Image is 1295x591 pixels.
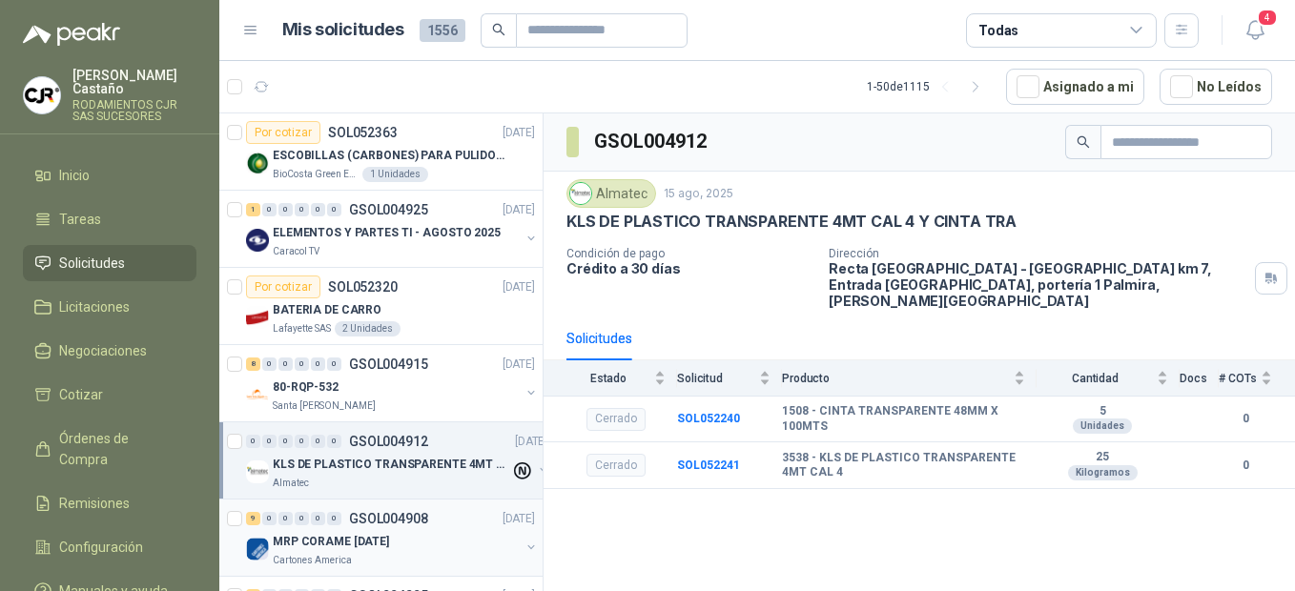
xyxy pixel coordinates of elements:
[1037,450,1168,465] b: 25
[273,476,309,491] p: Almatec
[278,435,293,448] div: 0
[23,333,196,369] a: Negociaciones
[23,201,196,237] a: Tareas
[273,224,501,242] p: ELEMENTOS Y PARTES TI - AGOSTO 2025
[1037,372,1153,385] span: Cantidad
[246,203,260,216] div: 1
[311,512,325,525] div: 0
[1077,135,1090,149] span: search
[24,77,60,113] img: Company Logo
[278,203,293,216] div: 0
[349,512,428,525] p: GSOL004908
[246,430,551,491] a: 0 0 0 0 0 0 GSOL004912[DATE] Company LogoKLS DE PLASTICO TRANSPARENTE 4MT CAL 4 Y CINTA TRAAlmatec
[246,121,320,144] div: Por cotizar
[664,185,733,203] p: 15 ago, 2025
[829,247,1247,260] p: Dirección
[295,357,309,371] div: 0
[59,209,101,230] span: Tareas
[1160,69,1272,105] button: No Leídos
[503,356,535,374] p: [DATE]
[328,280,398,294] p: SOL052320
[262,203,277,216] div: 0
[327,512,341,525] div: 0
[515,433,547,451] p: [DATE]
[262,357,277,371] div: 0
[327,203,341,216] div: 0
[273,321,331,336] p: Lafayette SAS
[273,378,339,397] p: 80-RQP-532
[978,20,1018,41] div: Todas
[262,512,277,525] div: 0
[1073,418,1132,434] div: Unidades
[273,553,352,568] p: Cartones America
[273,301,381,319] p: BATERIA DE CARRO
[1219,410,1272,428] b: 0
[273,147,510,165] p: ESCOBILLAS (CARBONES) PARA PULIDORA DEWALT
[219,113,543,191] a: Por cotizarSOL052363[DATE] Company LogoESCOBILLAS (CARBONES) PARA PULIDORA DEWALTBioCosta Green E...
[246,507,539,568] a: 9 0 0 0 0 0 GSOL004908[DATE] Company LogoMRP CORAME [DATE]Cartones America
[246,198,539,259] a: 1 0 0 0 0 0 GSOL004925[DATE] Company LogoELEMENTOS Y PARTES TI - AGOSTO 2025Caracol TV
[1219,360,1295,396] th: # COTs
[335,321,401,336] div: 2 Unidades
[566,247,813,260] p: Condición de pago
[59,253,125,274] span: Solicitudes
[72,99,196,122] p: RODAMIENTOS CJR SAS SUCESORES
[327,357,341,371] div: 0
[295,203,309,216] div: 0
[503,124,535,142] p: [DATE]
[23,289,196,325] a: Licitaciones
[23,377,196,413] a: Cotizar
[586,454,646,477] div: Cerrado
[1180,360,1219,396] th: Docs
[782,404,1025,434] b: 1508 - CINTA TRANSPARENTE 48MM X 100MTS
[349,203,428,216] p: GSOL004925
[246,353,539,414] a: 8 0 0 0 0 0 GSOL004915[DATE] Company Logo80-RQP-532Santa [PERSON_NAME]
[23,245,196,281] a: Solicitudes
[273,167,359,182] p: BioCosta Green Energy S.A.S
[23,420,196,478] a: Órdenes de Compra
[273,244,319,259] p: Caracol TV
[1238,13,1272,48] button: 4
[503,201,535,219] p: [DATE]
[59,537,143,558] span: Configuración
[566,212,1017,232] p: KLS DE PLASTICO TRANSPARENTE 4MT CAL 4 Y CINTA TRA
[1068,465,1138,480] div: Kilogramos
[544,360,677,396] th: Estado
[246,229,269,252] img: Company Logo
[59,384,103,405] span: Cotizar
[311,203,325,216] div: 0
[1037,404,1168,419] b: 5
[23,23,120,46] img: Logo peakr
[262,435,277,448] div: 0
[782,372,1010,385] span: Producto
[677,459,740,472] a: SOL052241
[59,428,178,470] span: Órdenes de Compra
[782,360,1037,396] th: Producto
[23,157,196,194] a: Inicio
[273,533,389,551] p: MRP CORAME [DATE]
[594,127,709,156] h3: GSOL004912
[246,538,269,560] img: Company Logo
[782,451,1025,480] b: 3538 - KLS DE PLASTICO TRANSPARENTE 4MT CAL 4
[246,275,320,298] div: Por cotizar
[327,435,341,448] div: 0
[1219,457,1272,475] b: 0
[566,372,650,385] span: Estado
[246,460,269,483] img: Company Logo
[311,435,325,448] div: 0
[503,278,535,296] p: [DATE]
[829,260,1247,309] p: Recta [GEOGRAPHIC_DATA] - [GEOGRAPHIC_DATA] km 7, Entrada [GEOGRAPHIC_DATA], portería 1 Palmira ,...
[566,328,632,349] div: Solicitudes
[328,126,398,139] p: SOL052363
[362,167,428,182] div: 1 Unidades
[677,412,740,425] a: SOL052240
[246,357,260,371] div: 8
[59,296,130,317] span: Licitaciones
[295,512,309,525] div: 0
[677,360,782,396] th: Solicitud
[59,165,90,186] span: Inicio
[72,69,196,95] p: [PERSON_NAME] Castaño
[295,435,309,448] div: 0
